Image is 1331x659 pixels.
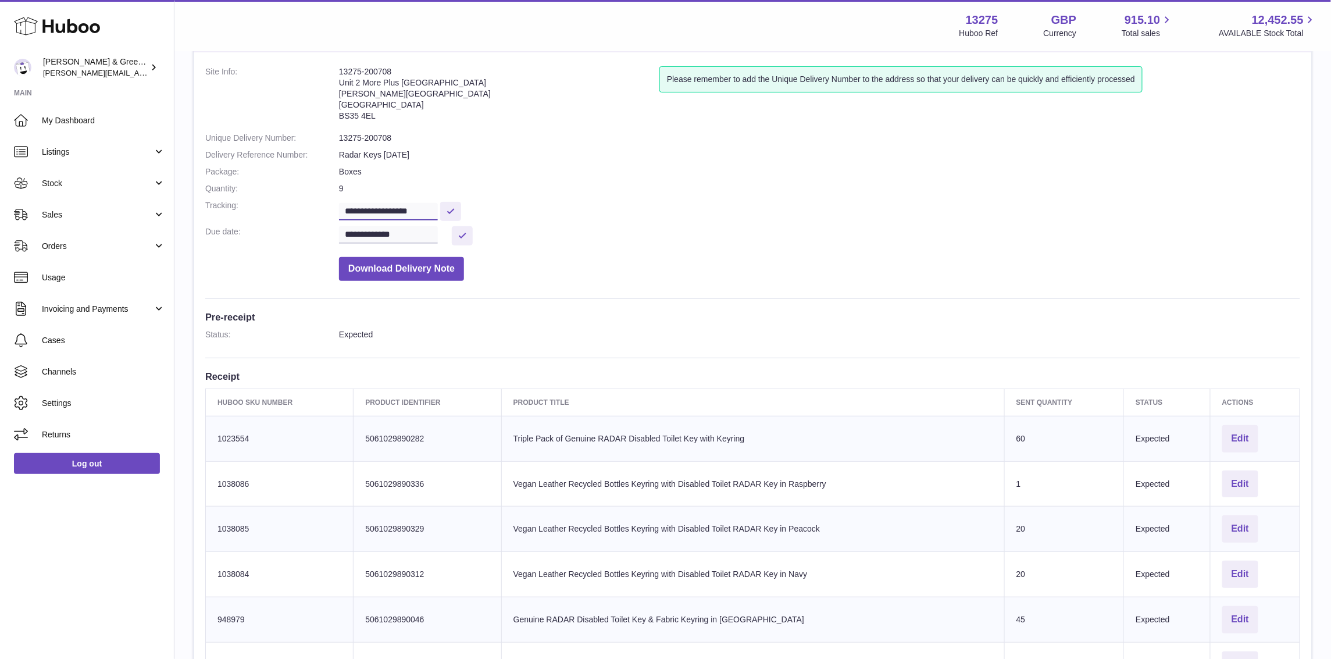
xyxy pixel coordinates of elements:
strong: GBP [1051,12,1076,28]
button: Edit [1222,425,1258,453]
div: Please remember to add the Unique Delivery Number to the address so that your delivery can be qui... [659,66,1143,92]
div: [PERSON_NAME] & Green Ltd [43,56,148,79]
th: Status [1124,389,1210,416]
dt: Due date: [205,226,339,245]
div: Huboo Ref [959,28,998,39]
td: Expected [1124,552,1210,597]
td: 20 [1004,552,1124,597]
span: Returns [42,429,165,440]
dt: Site Info: [205,66,339,127]
th: Actions [1210,389,1300,416]
button: Edit [1222,471,1258,498]
td: 5061029890336 [354,461,501,507]
button: Edit [1222,515,1258,543]
td: 1023554 [206,416,354,461]
span: AVAILABLE Stock Total [1219,28,1317,39]
td: Vegan Leather Recycled Bottles Keyring with Disabled Toilet RADAR Key in Navy [501,552,1004,597]
dt: Status: [205,329,339,340]
a: 12,452.55 AVAILABLE Stock Total [1219,12,1317,39]
span: Stock [42,178,153,189]
td: Genuine RADAR Disabled Toilet Key & Fabric Keyring in [GEOGRAPHIC_DATA] [501,597,1004,643]
span: [PERSON_NAME][EMAIL_ADDRESS][DOMAIN_NAME] [43,68,233,77]
dd: 9 [339,183,1300,194]
span: Listings [42,147,153,158]
td: Expected [1124,597,1210,643]
td: 1038084 [206,552,354,597]
button: Edit [1222,561,1258,588]
h3: Receipt [205,370,1300,383]
td: Expected [1124,416,1210,461]
td: 45 [1004,597,1124,643]
dd: Radar Keys [DATE] [339,149,1300,161]
span: Total sales [1122,28,1173,39]
td: 20 [1004,507,1124,552]
dt: Quantity: [205,183,339,194]
img: ellen@bluebadgecompany.co.uk [14,59,31,76]
span: Settings [42,398,165,409]
td: 5061029890046 [354,597,501,643]
span: 915.10 [1125,12,1160,28]
td: 1038085 [206,507,354,552]
span: Sales [42,209,153,220]
a: 915.10 Total sales [1122,12,1173,39]
span: Channels [42,366,165,377]
span: Invoicing and Payments [42,304,153,315]
th: Sent Quantity [1004,389,1124,416]
span: My Dashboard [42,115,165,126]
th: Product Identifier [354,389,501,416]
dt: Package: [205,166,339,177]
th: Product title [501,389,1004,416]
dd: 13275-200708 [339,133,1300,144]
td: 5061029890329 [354,507,501,552]
td: Expected [1124,507,1210,552]
dt: Unique Delivery Number: [205,133,339,144]
td: 5061029890312 [354,552,501,597]
td: 5061029890282 [354,416,501,461]
dd: Expected [339,329,1300,340]
strong: 13275 [966,12,998,28]
dt: Delivery Reference Number: [205,149,339,161]
td: 948979 [206,597,354,643]
th: Huboo SKU Number [206,389,354,416]
span: Usage [42,272,165,283]
td: Triple Pack of Genuine RADAR Disabled Toilet Key with Keyring [501,416,1004,461]
td: 1038086 [206,461,354,507]
td: 1 [1004,461,1124,507]
span: Cases [42,335,165,346]
button: Edit [1222,606,1258,633]
dd: Boxes [339,166,1300,177]
button: Download Delivery Note [339,257,464,281]
span: Orders [42,241,153,252]
h3: Pre-receipt [205,311,1300,323]
a: Log out [14,453,160,474]
address: 13275-200708 Unit 2 More Plus [GEOGRAPHIC_DATA] [PERSON_NAME][GEOGRAPHIC_DATA] [GEOGRAPHIC_DATA] ... [339,66,659,127]
div: Currency [1044,28,1077,39]
td: Vegan Leather Recycled Bottles Keyring with Disabled Toilet RADAR Key in Raspberry [501,461,1004,507]
dt: Tracking: [205,200,339,220]
span: 12,452.55 [1252,12,1304,28]
td: Expected [1124,461,1210,507]
td: Vegan Leather Recycled Bottles Keyring with Disabled Toilet RADAR Key in Peacock [501,507,1004,552]
td: 60 [1004,416,1124,461]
